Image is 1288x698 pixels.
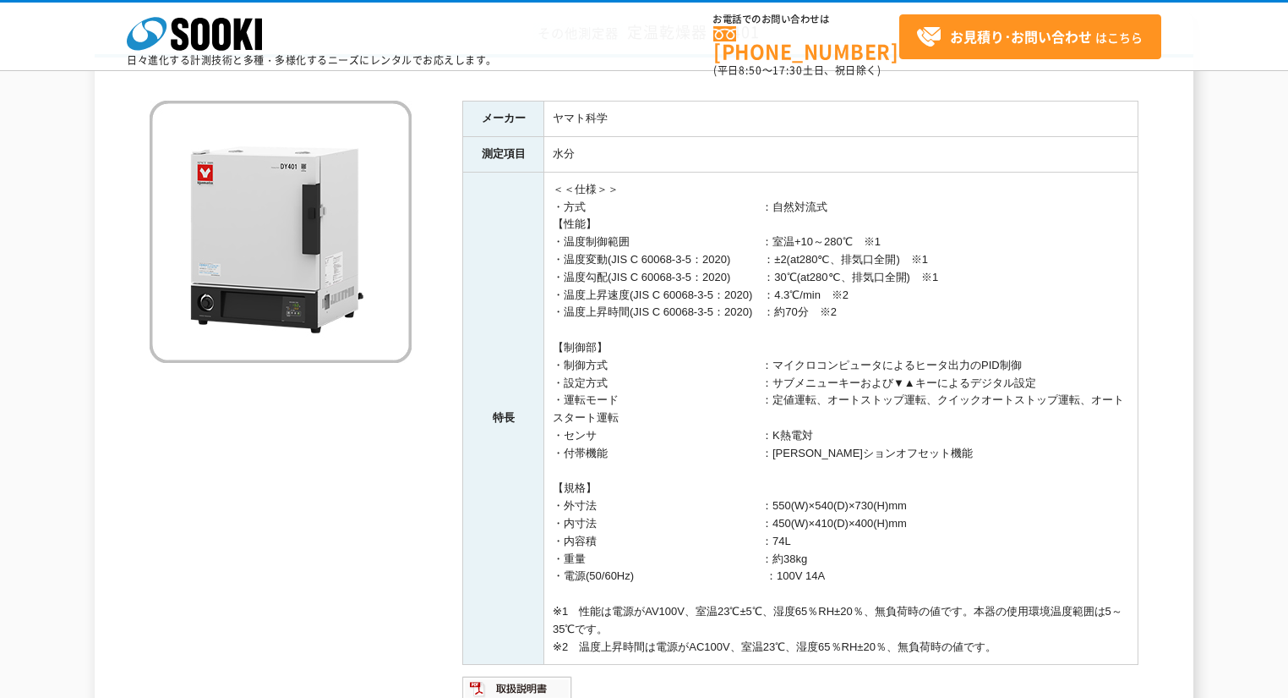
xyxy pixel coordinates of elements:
span: (平日 ～ 土日、祝日除く) [713,63,881,78]
span: お電話でのお問い合わせは [713,14,899,25]
span: 8:50 [739,63,762,78]
th: 特長 [463,172,544,665]
td: ヤマト科学 [544,102,1138,137]
th: メーカー [463,102,544,137]
img: 定温乾燥器 DY401 [150,101,412,363]
th: 測定項目 [463,136,544,172]
a: お見積り･お問い合わせはこちら [899,14,1161,59]
span: はこちら [916,25,1143,50]
span: 17:30 [772,63,803,78]
a: [PHONE_NUMBER] [713,26,899,61]
td: 水分 [544,136,1138,172]
strong: お見積り･お問い合わせ [950,26,1092,47]
p: 日々進化する計測技術と多種・多様化するニーズにレンタルでお応えします。 [127,55,497,65]
td: ＜＜仕様＞＞ ・方式 ：自然対流式 【性能】 ・温度制御範囲 ：室温+10～280℃ ※1 ・温度変動(JIS C 60068-3-5：2020) ：±2(at280℃、排気口全開) ※1 ・温... [544,172,1138,665]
